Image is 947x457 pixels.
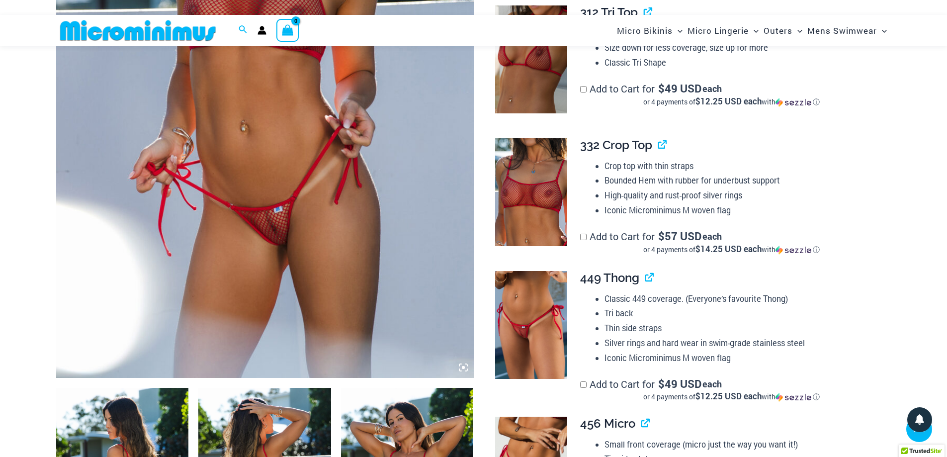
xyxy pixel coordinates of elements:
[617,18,673,43] span: Micro Bikinis
[604,203,883,218] li: Iconic Microminimus M woven flag
[775,246,811,255] img: Sezzle
[580,5,638,19] span: 312 Tri Top
[805,18,889,43] a: Mens SwimwearMenu ToggleMenu Toggle
[604,291,883,306] li: Classic 449 coverage. (Everyone’s favourite Thong)
[702,84,722,93] span: each
[695,243,762,255] span: $14.25 USD each
[658,81,665,95] span: $
[658,231,701,241] span: 57 USD
[580,86,587,92] input: Add to Cart for$49 USD eachor 4 payments of$12.25 USD eachwithSezzle Click to learn more about Se...
[604,351,883,366] li: Iconic Microminimus M woven flag
[604,55,883,70] li: Classic Tri Shape
[239,24,248,37] a: Search icon link
[604,321,883,336] li: Thin side straps
[580,97,883,107] div: or 4 payments of with
[258,26,266,35] a: Account icon link
[658,229,665,243] span: $
[685,18,761,43] a: Micro LingerieMenu ToggleMenu Toggle
[580,82,883,107] label: Add to Cart for
[614,18,685,43] a: Micro BikinisMenu ToggleMenu Toggle
[495,138,567,246] img: Summer Storm Red 332 Crop Top
[695,390,762,402] span: $12.25 USD each
[792,18,802,43] span: Menu Toggle
[580,392,883,402] div: or 4 payments of$12.25 USD eachwithSezzle Click to learn more about Sezzle
[658,379,701,389] span: 49 USD
[604,336,883,351] li: Silver rings and hard wear in swim-grade stainless steel
[604,306,883,321] li: Tri back
[276,19,299,42] a: View Shopping Cart, empty
[580,416,635,431] span: 456 Micro
[613,16,891,45] nav: Site Navigation
[688,18,749,43] span: Micro Lingerie
[749,18,759,43] span: Menu Toggle
[580,245,883,255] div: or 4 payments of with
[580,234,587,240] input: Add to Cart for$57 USD eachor 4 payments of$14.25 USD eachwithSezzle Click to learn more about Se...
[658,84,701,93] span: 49 USD
[580,377,883,402] label: Add to Cart for
[702,379,722,389] span: each
[580,392,883,402] div: or 4 payments of with
[775,393,811,402] img: Sezzle
[695,95,762,107] span: $12.25 USD each
[604,159,883,174] li: Crop top with thin straps
[877,18,887,43] span: Menu Toggle
[775,98,811,107] img: Sezzle
[764,18,792,43] span: Outers
[658,376,665,391] span: $
[604,40,883,55] li: Size down for less coverage, size up for more
[580,271,639,285] span: 449 Thong
[495,271,567,379] img: Summer Storm Red 449 Thong
[761,18,805,43] a: OutersMenu ToggleMenu Toggle
[604,437,883,452] li: Small front coverage (micro just the way you want it!)
[495,5,567,114] img: Summer Storm Red 312 Tri Top
[580,381,587,388] input: Add to Cart for$49 USD eachor 4 payments of$12.25 USD eachwithSezzle Click to learn more about Se...
[604,173,883,188] li: Bounded Hem with rubber for underbust support
[702,231,722,241] span: each
[604,188,883,203] li: High-quality and rust-proof silver rings
[673,18,683,43] span: Menu Toggle
[580,138,652,152] span: 332 Crop Top
[807,18,877,43] span: Mens Swimwear
[580,245,883,255] div: or 4 payments of$14.25 USD eachwithSezzle Click to learn more about Sezzle
[580,230,883,255] label: Add to Cart for
[56,19,220,42] img: MM SHOP LOGO FLAT
[580,97,883,107] div: or 4 payments of$12.25 USD eachwithSezzle Click to learn more about Sezzle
